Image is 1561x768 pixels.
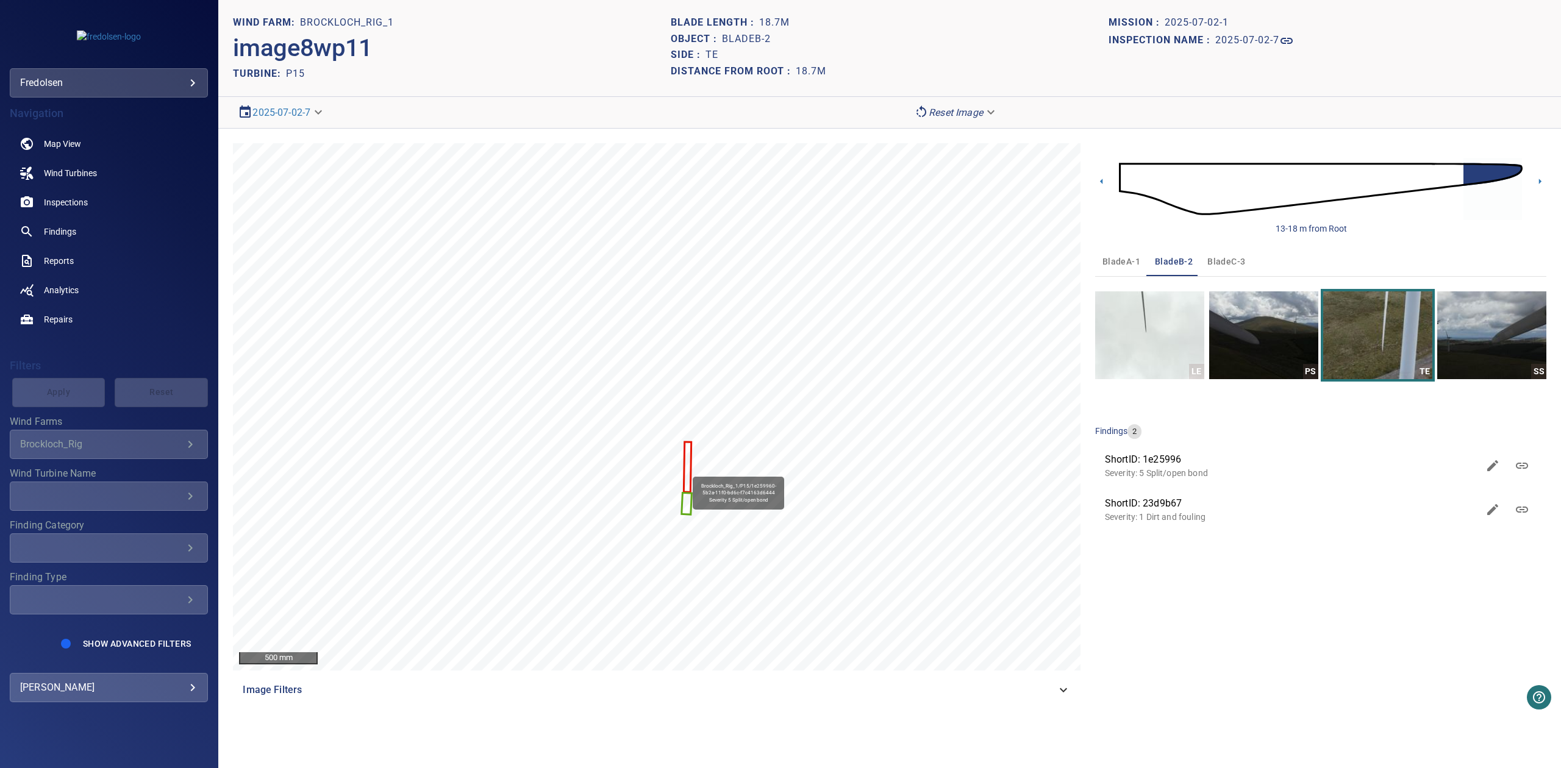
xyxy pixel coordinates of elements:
[10,521,208,530] label: Finding Category
[10,158,208,188] a: windturbines noActive
[243,683,1056,697] span: Image Filters
[671,17,759,29] h1: Blade length :
[1119,140,1523,238] img: d
[1095,291,1204,379] a: LE
[10,482,208,511] div: Wind Turbine Name
[1417,364,1432,379] div: TE
[1303,364,1318,379] div: PS
[722,34,771,45] h1: bladeB-2
[83,639,191,649] span: Show Advanced Filters
[1207,254,1245,269] span: bladeC-3
[1109,35,1215,46] h1: Inspection name :
[10,246,208,276] a: reports noActive
[929,107,983,118] em: Reset Image
[1105,467,1478,479] p: Severity: 5 Split/open bond
[44,167,97,179] span: Wind Turbines
[1105,511,1478,523] p: Severity: 1 Dirt and fouling
[10,305,208,334] a: repairs noActive
[1109,17,1165,29] h1: Mission :
[1276,222,1347,235] div: 13-18 m from Root
[252,107,310,118] a: 2025-07-02-7
[44,138,81,150] span: Map View
[1437,291,1546,379] a: SS
[1531,364,1546,379] div: SS
[10,129,208,158] a: map noActive
[233,102,330,123] div: 2025-07-02-7
[233,17,300,29] h1: WIND FARM:
[44,313,73,325] span: Repairs
[709,497,768,503] span: Severity 5 Split/open bond
[1155,254,1193,269] span: bladeB-2
[1165,17,1229,29] h1: 2025-07-02-1
[10,585,208,614] div: Finding Type
[10,188,208,217] a: inspections noActive
[1209,291,1318,379] a: PS
[44,226,76,238] span: Findings
[76,634,198,653] button: Show Advanced Filters
[286,68,305,79] h2: P15
[1102,254,1140,269] span: bladeA-1
[20,438,183,450] div: Brockloch_Rig
[44,196,88,208] span: Inspections
[909,102,1002,123] div: Reset Image
[671,34,722,45] h1: Object :
[20,678,198,697] div: [PERSON_NAME]
[10,572,208,582] label: Finding Type
[1215,35,1279,46] h1: 2025-07-02-7
[300,17,394,29] h1: Brockloch_Rig_1
[1189,364,1204,379] div: LE
[1105,452,1478,467] span: ShortID: 1e25996
[44,255,74,267] span: Reports
[696,483,781,497] span: Brockloch_Rig_1/P15/1e259960-5b2a-11f0-bd6c-f7c4163d6444
[759,17,790,29] h1: 18.7m
[10,360,208,372] h4: Filters
[10,217,208,246] a: findings noActive
[705,49,718,61] h1: TE
[44,284,79,296] span: Analytics
[1323,291,1432,379] a: TE
[77,30,141,43] img: fredolsen-logo
[10,469,208,478] label: Wind Turbine Name
[1095,426,1127,436] span: findings
[10,107,208,119] h4: Navigation
[10,417,208,427] label: Wind Farms
[671,49,705,61] h1: Side :
[20,73,198,93] div: fredolsen
[10,533,208,563] div: Finding Category
[1105,496,1478,511] span: ShortID: 23d9b67
[1127,426,1141,438] span: 2
[796,66,826,77] h1: 18.7m
[671,66,796,77] h1: Distance from root :
[233,68,286,79] h2: TURBINE:
[10,430,208,459] div: Wind Farms
[233,675,1080,705] div: Image Filters
[10,68,208,98] div: fredolsen
[10,276,208,305] a: analytics noActive
[1215,34,1294,48] a: 2025-07-02-7
[233,34,373,63] h2: image8wp11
